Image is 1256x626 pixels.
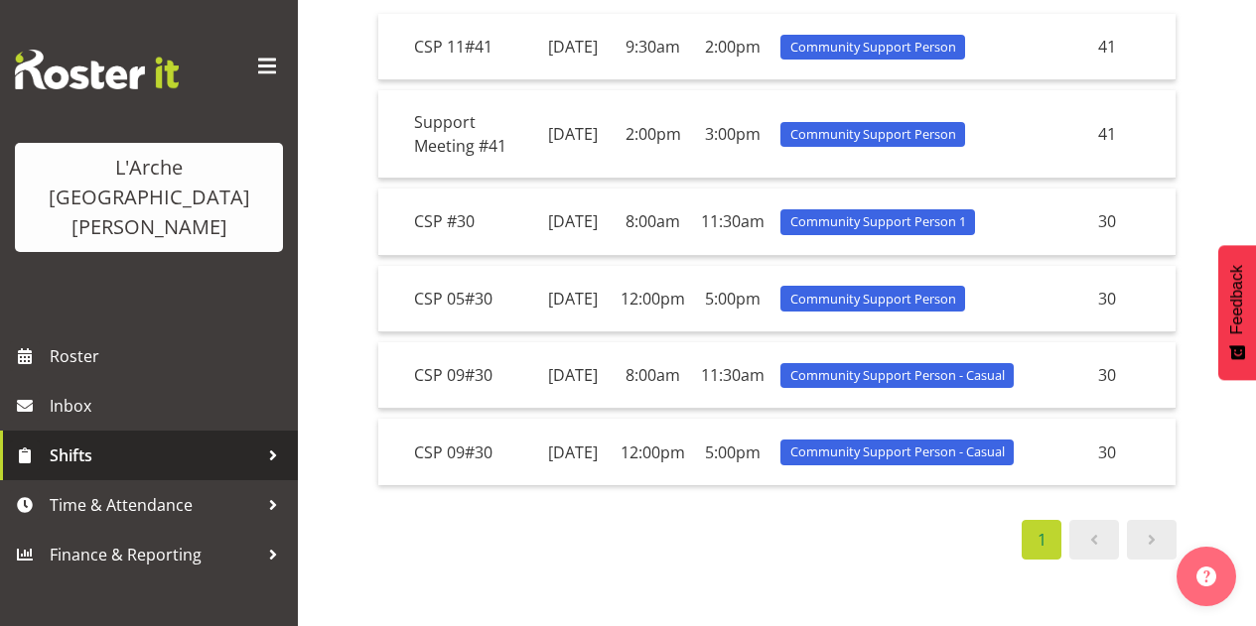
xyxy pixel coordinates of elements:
[50,490,258,520] span: Time & Attendance
[613,14,693,80] td: 9:30am
[693,90,772,179] td: 3:00pm
[15,50,179,89] img: Rosterit website logo
[532,266,613,332] td: [DATE]
[406,90,532,179] td: Support Meeting #41
[35,153,263,242] div: L'Arche [GEOGRAPHIC_DATA][PERSON_NAME]
[406,188,532,255] td: CSP #30
[1090,14,1176,80] td: 41
[613,188,693,255] td: 8:00am
[790,366,1005,385] span: Community Support Person - Casual
[790,125,956,144] span: Community Support Person
[532,342,613,409] td: [DATE]
[1196,566,1216,586] img: help-xxl-2.png
[532,419,613,484] td: [DATE]
[613,342,693,409] td: 8:00am
[50,540,258,569] span: Finance & Reporting
[790,38,956,57] span: Community Support Person
[406,342,532,409] td: CSP 09#30
[693,342,772,409] td: 11:30am
[1228,265,1246,334] span: Feedback
[50,440,258,470] span: Shifts
[693,419,772,484] td: 5:00pm
[693,188,772,255] td: 11:30am
[613,90,693,179] td: 2:00pm
[406,266,532,332] td: CSP 05#30
[532,90,613,179] td: [DATE]
[790,442,1005,461] span: Community Support Person - Casual
[613,419,693,484] td: 12:00pm
[1090,188,1176,255] td: 30
[790,290,956,309] span: Community Support Person
[1090,266,1176,332] td: 30
[613,266,693,332] td: 12:00pm
[1090,419,1176,484] td: 30
[50,391,288,421] span: Inbox
[406,419,532,484] td: CSP 09#30
[532,188,613,255] td: [DATE]
[406,14,532,80] td: CSP 11#41
[532,14,613,80] td: [DATE]
[1218,245,1256,380] button: Feedback - Show survey
[50,341,288,371] span: Roster
[693,14,772,80] td: 2:00pm
[693,266,772,332] td: 5:00pm
[1090,342,1176,409] td: 30
[790,212,966,231] span: Community Support Person 1
[1090,90,1176,179] td: 41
